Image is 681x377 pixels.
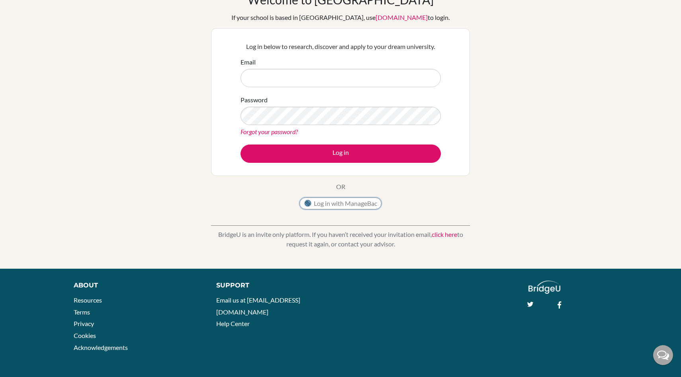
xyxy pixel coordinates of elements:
[432,230,457,238] a: click here
[231,13,450,22] div: If your school is based in [GEOGRAPHIC_DATA], use to login.
[211,230,470,249] p: BridgeU is an invite only platform. If you haven’t received your invitation email, to request it ...
[241,57,256,67] label: Email
[241,145,441,163] button: Log in
[74,344,128,351] a: Acknowledgements
[216,281,332,290] div: Support
[241,95,268,105] label: Password
[74,296,102,304] a: Resources
[241,128,298,135] a: Forgot your password?
[216,320,250,327] a: Help Center
[376,14,428,21] a: [DOMAIN_NAME]
[336,182,345,191] p: OR
[241,42,441,51] p: Log in below to research, discover and apply to your dream university.
[74,308,90,316] a: Terms
[299,197,382,209] button: Log in with ManageBac
[74,320,94,327] a: Privacy
[74,281,198,290] div: About
[528,281,561,294] img: logo_white@2x-f4f0deed5e89b7ecb1c2cc34c3e3d731f90f0f143d5ea2071677605dd97b5244.png
[216,296,300,316] a: Email us at [EMAIL_ADDRESS][DOMAIN_NAME]
[18,6,35,13] span: Help
[74,332,96,339] a: Cookies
